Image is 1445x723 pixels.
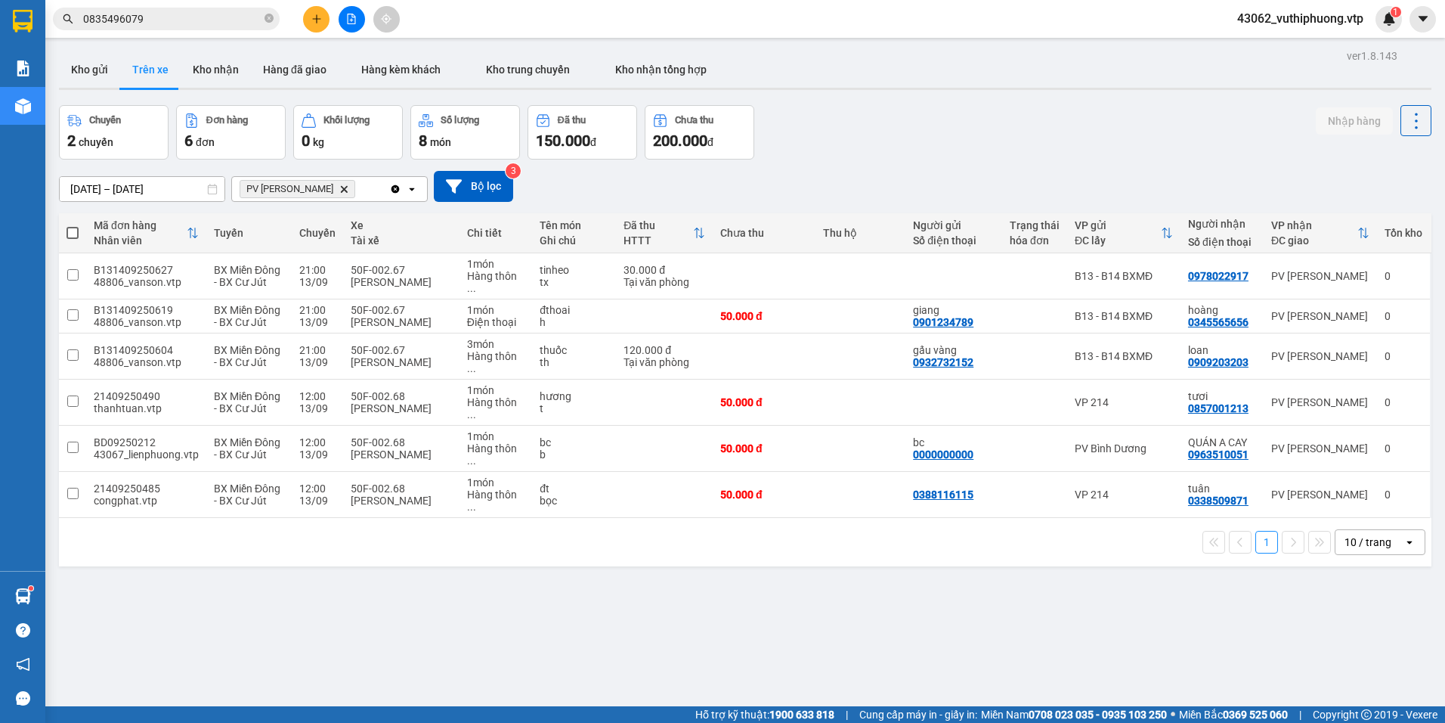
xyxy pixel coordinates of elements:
div: 48806_vanson.vtp [94,276,199,288]
span: món [430,136,451,148]
div: PV [PERSON_NAME] [1271,270,1369,282]
div: t [540,402,608,414]
div: 0 [1385,396,1422,408]
span: BX Miền Đông - BX Cư Jút [214,264,280,288]
span: ... [467,455,476,467]
div: 0338509871 [1188,495,1249,507]
div: đthoai [540,304,608,316]
img: logo-vxr [13,10,32,33]
div: 50.000 đ [720,442,808,455]
div: Đã thu [623,219,693,231]
div: Hàng thông thường [467,442,525,467]
span: Hàng kèm khách [361,64,441,76]
button: aim [373,6,400,33]
div: PV [PERSON_NAME] [1271,396,1369,408]
div: 50.000 đ [720,489,808,501]
span: kg [313,136,324,148]
span: aim [381,14,391,24]
div: Xe [351,219,451,231]
div: 21409250490 [94,390,199,402]
button: 1 [1255,531,1278,554]
div: Đơn hàng [206,115,248,126]
div: 21:00 [299,344,336,356]
div: B13 - B14 BXMĐ [1075,270,1173,282]
span: 43062_vuthiphuong.vtp [1225,9,1375,28]
div: hương [540,390,608,402]
div: HTTT [623,234,693,247]
span: Hỗ trợ kỹ thuật: [695,706,834,723]
span: ... [467,408,476,420]
div: [PERSON_NAME] [351,316,451,328]
div: Số điện thoại [913,234,995,247]
div: 0963510051 [1188,448,1249,461]
div: 50F-002.67 [351,304,451,316]
div: Tại văn phòng [623,356,705,368]
th: Toggle SortBy [86,213,206,253]
div: 0 [1385,310,1422,322]
div: 3 món [467,338,525,350]
div: Hàng thông thường [467,489,525,513]
div: 1 món [467,384,525,396]
div: 0857001213 [1188,402,1249,414]
div: Người nhận [1188,218,1256,230]
div: tx [540,276,608,288]
span: đ [590,136,596,148]
img: warehouse-icon [15,98,31,114]
span: Miền Bắc [1179,706,1288,723]
div: Mã đơn hàng [94,219,187,231]
div: Đã thu [558,115,586,126]
div: tuân [1188,483,1256,495]
div: 13/09 [299,448,336,461]
strong: 0369 525 060 [1223,709,1288,721]
div: 1 món [467,258,525,270]
div: PV [PERSON_NAME] [1271,442,1369,455]
span: plus [311,14,322,24]
div: [PERSON_NAME] [351,356,451,368]
sup: 1 [1391,7,1401,17]
div: Người gửi [913,219,995,231]
div: PV Bình Dương [1075,442,1173,455]
div: hoàng [1188,304,1256,316]
div: 50.000 đ [720,310,808,322]
div: B13 - B14 BXMĐ [1075,350,1173,362]
div: 0 [1385,442,1422,455]
div: Tên món [540,219,608,231]
div: PV [PERSON_NAME] [1271,489,1369,501]
span: 0 [302,132,310,150]
div: Số lượng [441,115,479,126]
div: 0 [1385,489,1422,501]
span: | [1299,706,1301,723]
div: bc [913,436,995,448]
div: BD09250212 [94,436,199,448]
button: Chuyến2chuyến [59,105,169,160]
div: bc [540,436,608,448]
div: ĐC lấy [1075,234,1161,247]
span: search [63,14,73,24]
button: file-add [339,6,365,33]
div: 12:00 [299,390,336,402]
div: B131409250627 [94,264,199,276]
div: VP 214 [1075,489,1173,501]
div: Thu hộ [823,227,898,239]
sup: 1 [29,586,33,591]
strong: 0708 023 035 - 0935 103 250 [1029,709,1167,721]
div: 50F-002.68 [351,483,451,495]
div: Hàng thông thường [467,350,525,374]
div: h [540,316,608,328]
div: 50F-002.67 [351,344,451,356]
div: 12:00 [299,483,336,495]
div: Tuyến [214,227,284,239]
span: đơn [196,136,215,148]
span: 150.000 [536,132,590,150]
div: VP 214 [1075,396,1173,408]
div: 1 món [467,304,525,316]
span: PV Nam Đong, close by backspace [240,180,355,198]
button: Trên xe [120,51,181,88]
span: Kho nhận tổng hợp [615,64,707,76]
div: VP nhận [1271,219,1357,231]
div: Chi tiết [467,227,525,239]
div: B131409250619 [94,304,199,316]
div: th [540,356,608,368]
span: Miền Nam [981,706,1167,723]
input: Select a date range. [60,177,224,201]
